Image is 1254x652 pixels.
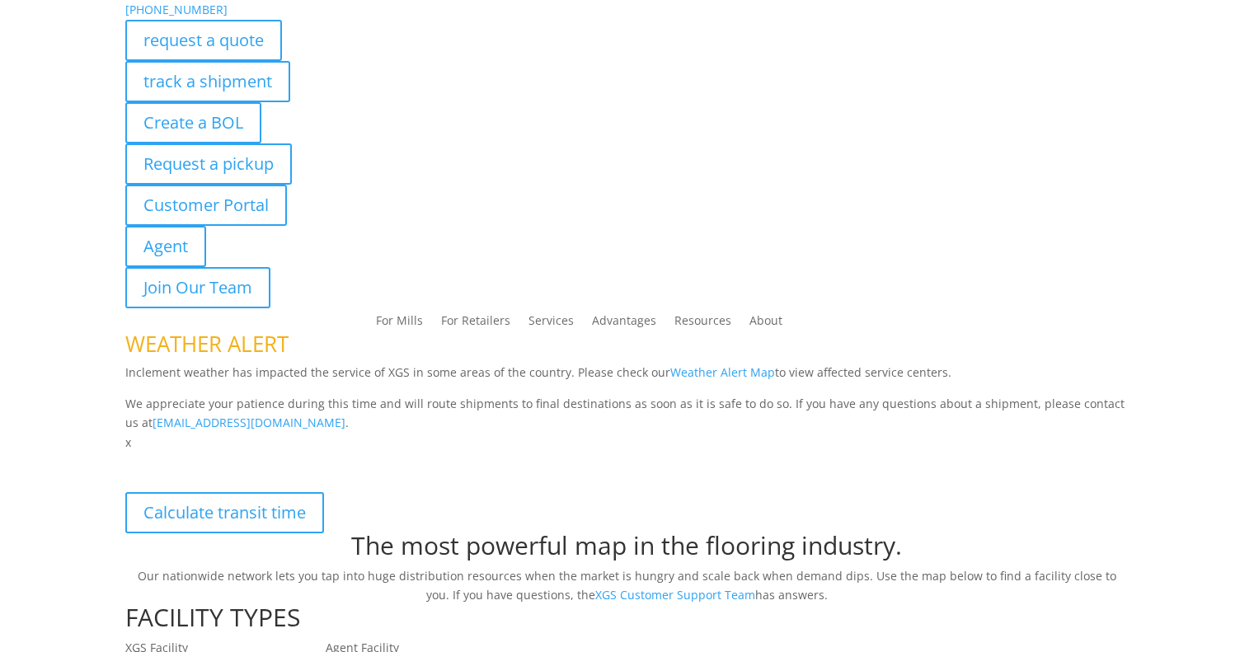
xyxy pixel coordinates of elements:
a: Weather Alert Map [670,364,775,380]
p: Our nationwide network lets you tap into huge distribution resources when the market is hungry an... [125,566,1129,606]
p: XGS Distribution Network [125,453,1129,492]
span: WEATHER ALERT [125,329,289,359]
a: Services [528,315,574,333]
p: x [125,433,1129,453]
a: For Retailers [441,315,510,333]
a: Agent [125,226,206,267]
p: We appreciate your patience during this time and will route shipments to final destinations as so... [125,394,1129,434]
a: Create a BOL [125,102,261,143]
a: For Mills [376,315,423,333]
a: XGS Customer Support Team [595,587,755,603]
a: Request a pickup [125,143,292,185]
p: Inclement weather has impacted the service of XGS in some areas of the country. Please check our ... [125,363,1129,394]
h1: The most powerful map in the flooring industry. [125,533,1129,566]
a: Advantages [592,315,656,333]
a: track a shipment [125,61,290,102]
a: Resources [674,315,731,333]
a: [PHONE_NUMBER] [125,2,228,17]
a: Customer Portal [125,185,287,226]
a: Join Our Team [125,267,270,308]
a: [EMAIL_ADDRESS][DOMAIN_NAME] [153,415,345,430]
a: About [749,315,782,333]
a: Calculate transit time [125,492,324,533]
a: request a quote [125,20,282,61]
h1: FACILITY TYPES [125,605,1129,638]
